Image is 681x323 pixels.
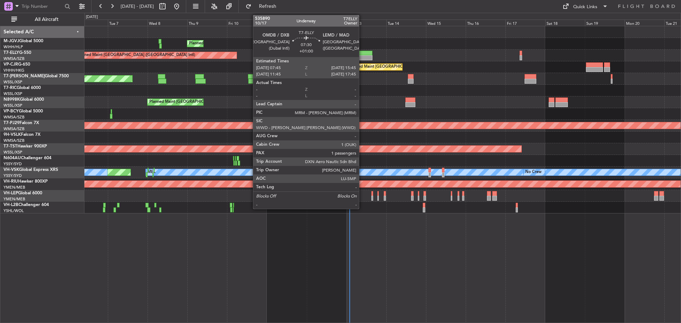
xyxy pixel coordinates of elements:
[149,97,233,107] div: Planned Maint [GEOGRAPHIC_DATA] (Seletar)
[625,20,664,26] div: Mon 20
[4,62,30,67] a: VP-CJRG-650
[148,20,187,26] div: Wed 8
[4,191,18,195] span: VH-LEP
[77,50,195,61] div: Planned Maint [GEOGRAPHIC_DATA] ([GEOGRAPHIC_DATA] Intl)
[4,51,31,55] a: T7-ELLYG-550
[22,1,62,12] input: Trip Number
[466,20,505,26] div: Thu 16
[4,203,49,207] a: VH-L2BChallenger 604
[505,20,545,26] div: Fri 17
[525,167,542,178] div: No Crew
[307,20,347,26] div: Sun 12
[4,168,19,172] span: VH-VSK
[267,20,306,26] div: Sat 11
[4,115,24,120] a: WMSA/SZB
[4,39,19,43] span: M-JGVJ
[4,138,24,143] a: WMSA/SZB
[4,121,39,125] a: T7-PJ29Falcon 7X
[8,14,77,25] button: All Aircraft
[108,20,148,26] div: Tue 7
[4,150,22,155] a: WSSL/XSP
[4,44,23,50] a: WIHH/HLP
[4,168,58,172] a: VH-VSKGlobal Express XRS
[4,98,44,102] a: N8998KGlobal 6000
[4,191,42,195] a: VH-LEPGlobal 6000
[585,20,625,26] div: Sun 19
[347,20,386,26] div: Mon 13
[4,196,25,202] a: YMEN/MEB
[4,185,25,190] a: YMEN/MEB
[4,156,51,160] a: N604AUChallenger 604
[264,190,351,201] div: Unplanned Maint Wichita (Wichita Mid-continent)
[4,126,24,132] a: WMSA/SZB
[4,109,19,113] span: VP-BCY
[86,14,98,20] div: [DATE]
[4,121,20,125] span: T7-PJ29
[4,144,17,149] span: T7-TST
[4,109,43,113] a: VP-BCYGlobal 5000
[4,56,24,61] a: WMSA/SZB
[348,62,467,72] div: Planned Maint [GEOGRAPHIC_DATA] ([GEOGRAPHIC_DATA] Intl)
[4,74,45,78] span: T7-[PERSON_NAME]
[4,91,22,96] a: WSSL/XSP
[4,62,18,67] span: VP-CJR
[4,133,21,137] span: 9H-VSLK
[4,79,22,85] a: WSSL/XSP
[386,20,426,26] div: Tue 14
[4,86,41,90] a: T7-RICGlobal 6000
[559,1,611,12] button: Quick Links
[4,203,18,207] span: VH-L2B
[573,4,597,11] div: Quick Links
[227,20,267,26] div: Fri 10
[4,68,24,73] a: VHHH/HKG
[426,20,466,26] div: Wed 15
[187,20,227,26] div: Thu 9
[68,20,108,26] div: Mon 6
[4,156,21,160] span: N604AU
[4,179,48,184] a: VH-RIUHawker 800XP
[4,86,17,90] span: T7-RIC
[242,1,285,12] button: Refresh
[4,133,40,137] a: 9H-VSLKFalcon 7X
[4,208,24,213] a: YSHL/WOL
[4,39,43,43] a: M-JGVJGlobal 5000
[121,3,154,10] span: [DATE] - [DATE]
[4,98,20,102] span: N8998K
[4,103,22,108] a: WSSL/XSP
[4,74,69,78] a: T7-[PERSON_NAME]Global 7500
[4,144,47,149] a: T7-TSTHawker 900XP
[4,179,18,184] span: VH-RIU
[148,167,156,178] div: MEL
[253,4,283,9] span: Refresh
[18,17,75,22] span: All Aircraft
[189,38,272,49] div: Planned Maint [GEOGRAPHIC_DATA] (Seletar)
[4,51,19,55] span: T7-ELLY
[545,20,585,26] div: Sat 18
[4,161,22,167] a: YSSY/SYD
[4,173,22,178] a: YSSY/SYD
